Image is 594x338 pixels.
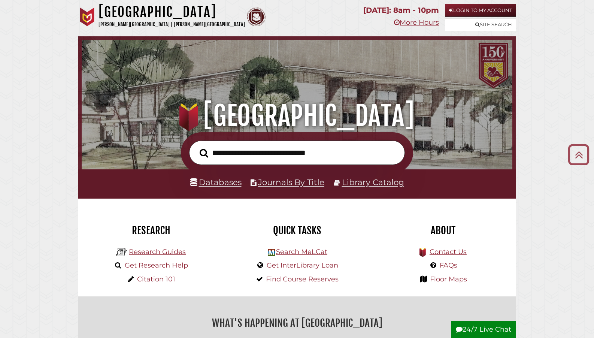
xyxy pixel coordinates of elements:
[258,177,324,187] a: Journals By Title
[430,275,467,283] a: Floor Maps
[445,18,516,31] a: Site Search
[196,147,212,160] button: Search
[190,177,242,187] a: Databases
[125,261,188,269] a: Get Research Help
[84,224,218,237] h2: Research
[267,261,338,269] a: Get InterLibrary Loan
[116,247,127,258] img: Hekman Library Logo
[91,99,503,132] h1: [GEOGRAPHIC_DATA]
[137,275,175,283] a: Citation 101
[99,20,245,29] p: [PERSON_NAME][GEOGRAPHIC_DATA] | [PERSON_NAME][GEOGRAPHIC_DATA]
[78,7,97,26] img: Calvin University
[394,18,439,27] a: More Hours
[266,275,339,283] a: Find Course Reserves
[342,177,404,187] a: Library Catalog
[565,148,592,161] a: Back to Top
[99,4,245,20] h1: [GEOGRAPHIC_DATA]
[430,248,467,256] a: Contact Us
[276,248,327,256] a: Search MeLCat
[445,4,516,17] a: Login to My Account
[247,7,266,26] img: Calvin Theological Seminary
[200,148,208,158] i: Search
[363,4,439,17] p: [DATE]: 8am - 10pm
[376,224,510,237] h2: About
[230,224,364,237] h2: Quick Tasks
[84,314,510,332] h2: What's Happening at [GEOGRAPHIC_DATA]
[268,249,275,256] img: Hekman Library Logo
[129,248,186,256] a: Research Guides
[440,261,457,269] a: FAQs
